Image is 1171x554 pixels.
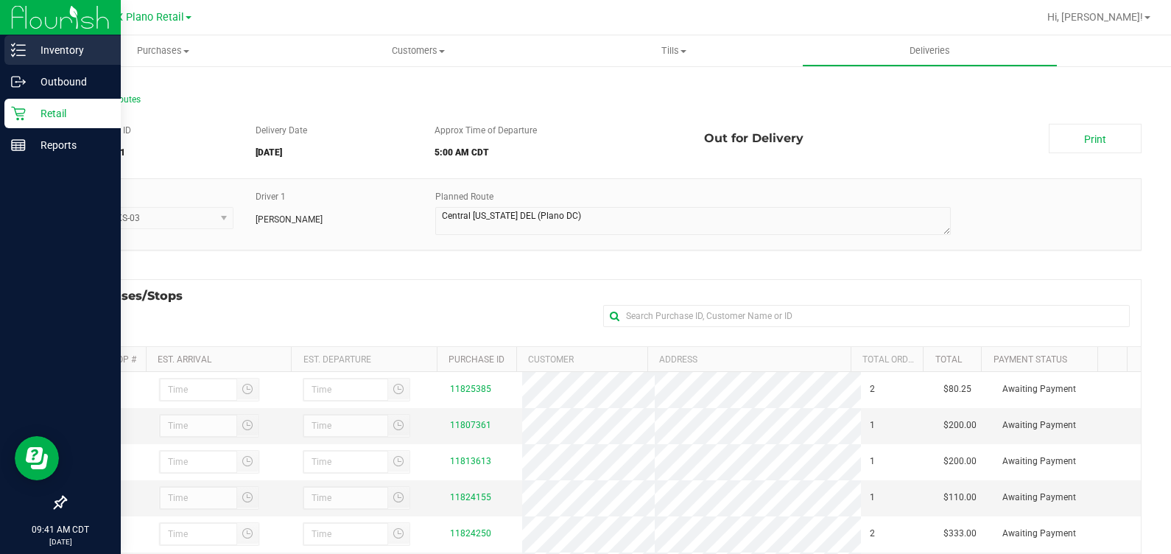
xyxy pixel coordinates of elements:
p: 09:41 AM CDT [7,523,114,536]
a: 11825385 [450,384,491,394]
inline-svg: Outbound [11,74,26,89]
p: [DATE] [7,536,114,547]
span: Awaiting Payment [1002,382,1076,396]
p: Outbound [26,73,114,91]
p: Retail [26,105,114,122]
a: Tills [546,35,802,66]
a: Purchase ID [449,354,504,365]
span: Awaiting Payment [1002,418,1076,432]
inline-svg: Retail [11,106,26,121]
span: 2 [870,527,875,541]
a: Customers [291,35,546,66]
th: Address [647,347,851,372]
iframe: Resource center [15,436,59,480]
span: Customers [292,44,546,57]
span: 2 [870,382,875,396]
span: Deliveries [890,44,970,57]
a: Deliveries [802,35,1058,66]
span: $80.25 [943,382,971,396]
span: TX Plano Retail [110,11,184,24]
a: Total [935,354,962,365]
th: Total Order Lines [851,347,924,372]
a: Est. Arrival [158,354,211,365]
a: 11824155 [450,492,491,502]
span: Awaiting Payment [1002,527,1076,541]
a: Stop # [107,354,136,365]
span: Awaiting Payment [1002,455,1076,469]
a: 11813613 [450,456,491,466]
th: Customer [516,347,647,372]
span: Purchases/Stops [77,287,197,305]
span: $110.00 [943,491,977,505]
label: Approx Time of Departure [435,124,537,137]
span: $200.00 [943,455,977,469]
th: Est. Departure [291,347,436,372]
input: Search Purchase ID, Customer Name or ID [603,305,1130,327]
label: Driver 1 [256,190,286,203]
p: Reports [26,136,114,154]
h5: 5:00 AM CDT [435,148,682,158]
span: 1 [870,455,875,469]
a: Print Manifest [1049,124,1142,153]
a: Payment Status [994,354,1067,365]
inline-svg: Inventory [11,43,26,57]
a: 11807361 [450,420,491,430]
span: Out for Delivery [704,124,803,153]
label: Planned Route [435,190,493,203]
h5: [DATE] [256,148,413,158]
span: Hi, [PERSON_NAME]! [1047,11,1143,23]
p: Inventory [26,41,114,59]
span: $333.00 [943,527,977,541]
span: $200.00 [943,418,977,432]
inline-svg: Reports [11,138,26,152]
span: Purchases [35,44,291,57]
span: Tills [547,44,801,57]
span: 1 [870,418,875,432]
a: 11824250 [450,528,491,539]
label: Delivery Date [256,124,307,137]
span: [PERSON_NAME] [256,213,323,226]
span: Awaiting Payment [1002,491,1076,505]
a: Purchases [35,35,291,66]
span: 1 [870,491,875,505]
